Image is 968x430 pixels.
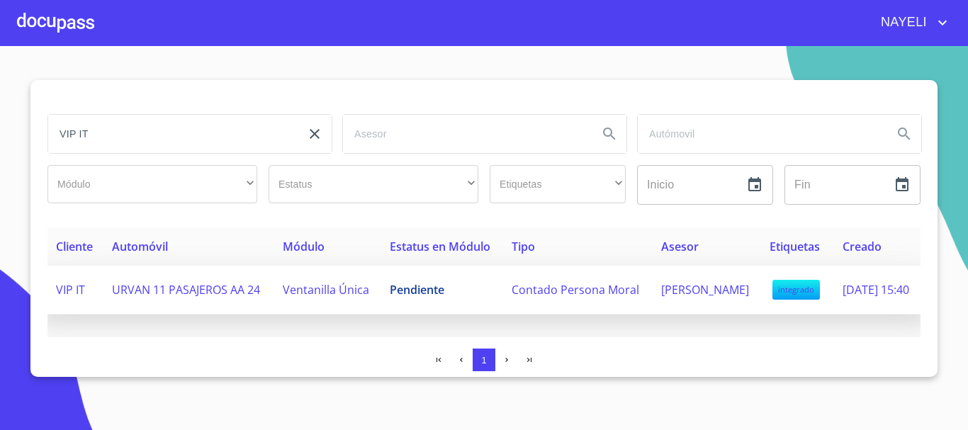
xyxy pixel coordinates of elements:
span: Contado Persona Moral [512,282,639,298]
span: Estatus en Módulo [390,239,490,254]
button: account of current user [870,11,951,34]
span: Cliente [56,239,93,254]
button: Search [887,117,921,151]
span: Automóvil [112,239,168,254]
span: Creado [843,239,882,254]
span: NAYELI [870,11,934,34]
button: clear input [298,117,332,151]
input: search [343,115,587,153]
span: VIP IT [56,282,85,298]
div: ​ [269,165,478,203]
button: 1 [473,349,495,371]
span: Ventanilla Única [283,282,369,298]
span: 1 [481,355,486,366]
span: [DATE] 15:40 [843,282,909,298]
div: ​ [490,165,626,203]
span: Módulo [283,239,325,254]
span: Tipo [512,239,535,254]
span: Etiquetas [770,239,820,254]
span: integrado [772,280,820,300]
span: URVAN 11 PASAJEROS AA 24 [112,282,260,298]
input: search [48,115,292,153]
span: Asesor [661,239,699,254]
div: ​ [47,165,257,203]
button: Search [592,117,626,151]
span: Pendiente [390,282,444,298]
span: [PERSON_NAME] [661,282,749,298]
input: search [638,115,882,153]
